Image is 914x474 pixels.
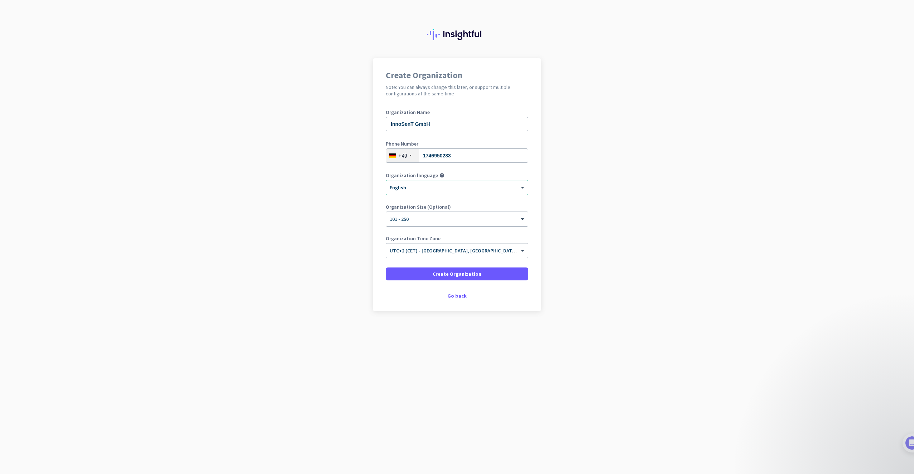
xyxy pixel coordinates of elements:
[386,293,528,298] div: Go back
[386,204,528,209] label: Organization Size (Optional)
[767,317,910,456] iframe: Intercom notifications message
[386,173,438,178] label: Organization language
[386,71,528,80] h1: Create Organization
[386,110,528,115] label: Organization Name
[427,29,487,40] img: Insightful
[386,84,528,97] h2: Note: You can always change this later, or support multiple configurations at the same time
[386,117,528,131] input: What is the name of your organization?
[386,267,528,280] button: Create Organization
[386,141,528,146] label: Phone Number
[386,236,528,241] label: Organization Time Zone
[433,270,481,278] span: Create Organization
[386,148,528,163] input: 30 123456
[398,152,407,159] div: +49
[439,173,444,178] i: help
